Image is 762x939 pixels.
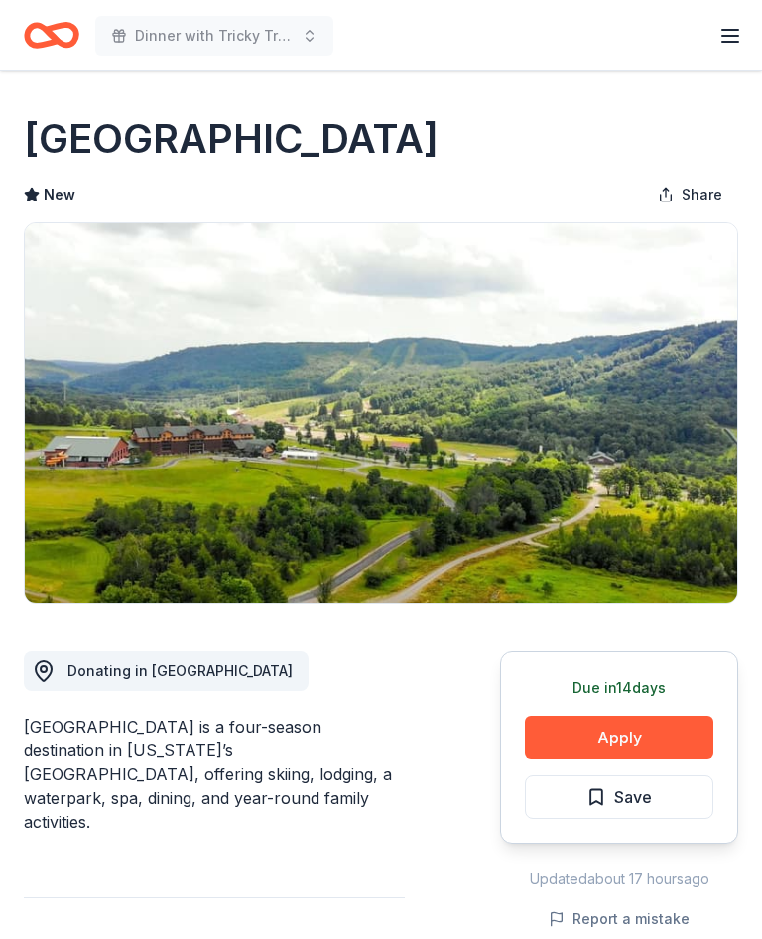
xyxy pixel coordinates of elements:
[135,24,294,48] span: Dinner with Tricky Tray and Live Entertainment . Featuring cuisine from local restaurants.
[25,223,737,603] img: Image for Greek Peak Mountain Resort
[525,716,713,759] button: Apply
[525,775,713,819] button: Save
[642,175,738,214] button: Share
[67,662,293,679] span: Donating in [GEOGRAPHIC_DATA]
[525,676,713,700] div: Due in 14 days
[549,907,690,931] button: Report a mistake
[682,183,722,206] span: Share
[24,12,79,59] a: Home
[24,715,405,834] div: [GEOGRAPHIC_DATA] is a four-season destination in [US_STATE]’s [GEOGRAPHIC_DATA], offering skiing...
[44,183,75,206] span: New
[95,16,333,56] button: Dinner with Tricky Tray and Live Entertainment . Featuring cuisine from local restaurants.
[500,868,738,891] div: Updated about 17 hours ago
[24,111,439,167] h1: [GEOGRAPHIC_DATA]
[614,784,652,810] span: Save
